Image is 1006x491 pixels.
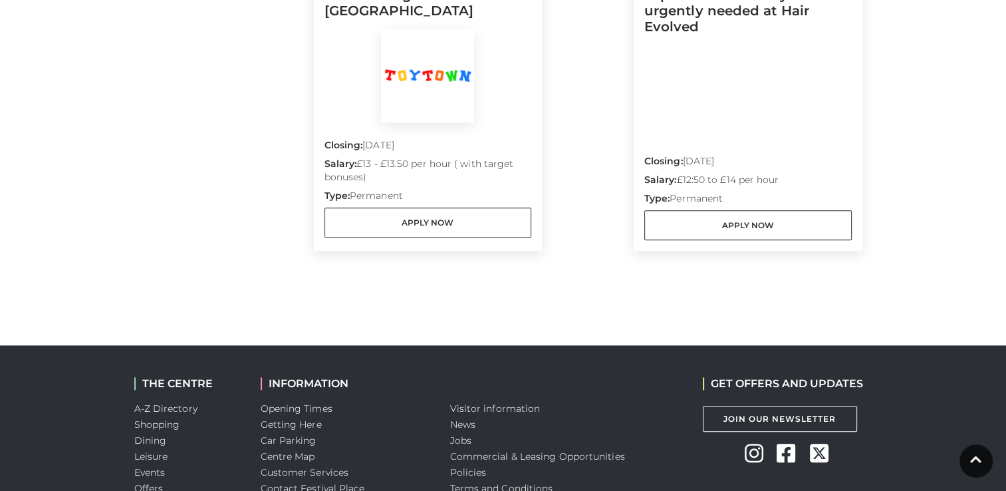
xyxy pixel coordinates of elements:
p: £13 - £13.50 per hour ( with target bonuses) [324,157,532,189]
img: Toy Town [381,29,474,122]
p: £12:50 to £14 per hour [644,173,852,192]
a: Dining [134,434,167,446]
h2: GET OFFERS AND UPDATES [703,377,863,390]
a: Centre Map [261,450,315,462]
a: Apply Now [644,210,852,240]
strong: Type: [324,190,350,202]
h2: INFORMATION [261,377,430,390]
a: News [450,418,475,430]
strong: Salary: [644,174,677,186]
p: [DATE] [644,154,852,173]
a: Leisure [134,450,168,462]
a: A-Z Directory [134,403,197,414]
strong: Closing: [644,155,683,167]
p: [DATE] [324,138,532,157]
a: Visitor information [450,403,541,414]
a: Join Our Newsletter [703,406,857,432]
a: Opening Times [261,403,332,414]
p: Permanent [324,189,532,208]
strong: Salary: [324,158,357,170]
a: Commercial & Leasing Opportunities [450,450,625,462]
a: Apply Now [324,208,532,238]
a: Policies [450,466,487,478]
strong: Closing: [324,139,363,151]
a: Customer Services [261,466,349,478]
a: Jobs [450,434,471,446]
a: Car Parking [261,434,316,446]
h2: THE CENTRE [134,377,241,390]
p: Permanent [644,192,852,210]
a: Events [134,466,166,478]
strong: Type: [644,192,670,204]
a: Getting Here [261,418,322,430]
a: Shopping [134,418,180,430]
